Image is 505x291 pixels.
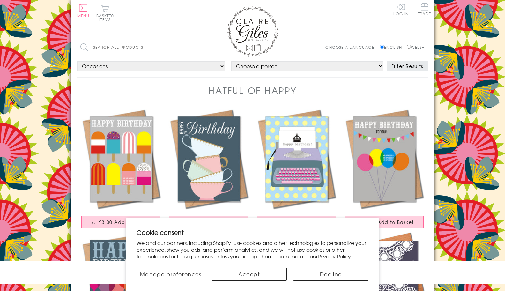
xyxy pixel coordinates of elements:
button: £3.00 Add to Basket [345,216,424,228]
input: Search [182,40,189,55]
button: £3.00 Add to Basket [257,216,336,228]
a: Log In [393,3,409,16]
button: Basket0 items [96,5,114,21]
button: Accept [212,268,287,281]
button: £3.00 Add to Basket [81,216,160,228]
a: Trade [418,3,431,17]
span: Manage preferences [140,270,202,278]
p: Choose a language: [325,44,379,50]
button: Manage preferences [137,268,205,281]
a: Birthday Card, Balloons, Happy Birthday To You! £3.00 Add to Basket [340,107,428,217]
input: English [380,45,384,49]
button: Filter Results [387,61,428,71]
a: Birthday Card, Typewriter, Happy Birthday £3.00 Add to Basket [253,107,340,217]
button: Menu [77,4,90,18]
span: 0 items [99,13,114,22]
span: Menu [77,13,90,19]
img: Birthday Card, Ice Lollies, Happy Birthday [77,107,165,211]
span: £3.00 Add to Basket [99,219,151,225]
h1: Hatful of Happy [208,84,296,97]
img: Birthday Card, Balloons, Happy Birthday To You! [340,107,428,211]
label: English [380,44,405,50]
button: Decline [293,268,368,281]
label: Welsh [407,44,425,50]
h2: Cookie consent [137,228,369,237]
input: Welsh [407,45,411,49]
span: £3.00 Add to Basket [362,219,414,225]
img: Claire Giles Greetings Cards [227,6,278,57]
a: Birthday Card, Tea Cups, Happy Birthday £3.00 Add to Basket [165,107,253,217]
a: Birthday Card, Ice Lollies, Happy Birthday £3.00 Add to Basket [77,107,165,217]
p: We and our partners, including Shopify, use cookies and other technologies to personalize your ex... [137,240,369,259]
span: Trade [418,3,431,16]
input: Search all products [77,40,189,55]
img: Birthday Card, Typewriter, Happy Birthday [253,107,340,211]
button: £3.00 Add to Basket [169,216,248,228]
img: Birthday Card, Tea Cups, Happy Birthday [165,107,253,211]
a: Privacy Policy [318,252,351,260]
